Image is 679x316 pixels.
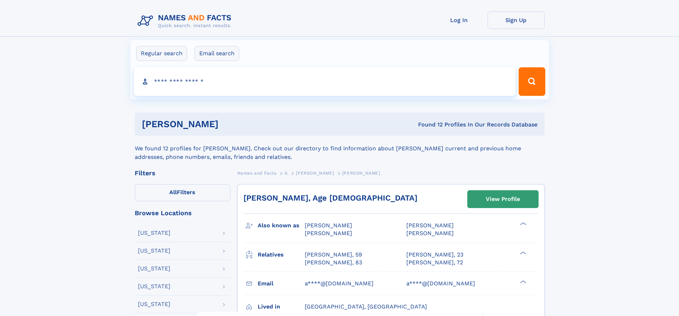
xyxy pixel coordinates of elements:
[284,169,288,177] a: G
[135,184,230,201] label: Filters
[138,266,170,271] div: [US_STATE]
[406,230,454,237] span: [PERSON_NAME]
[136,46,187,61] label: Regular search
[138,301,170,307] div: [US_STATE]
[406,251,463,259] a: [PERSON_NAME], 23
[138,230,170,236] div: [US_STATE]
[134,67,516,96] input: search input
[305,230,352,237] span: [PERSON_NAME]
[519,67,545,96] button: Search Button
[518,279,527,284] div: ❯
[258,219,305,232] h3: Also known as
[318,121,537,129] div: Found 12 Profiles In Our Records Database
[305,303,427,310] span: [GEOGRAPHIC_DATA], [GEOGRAPHIC_DATA]
[284,171,288,176] span: G
[138,284,170,289] div: [US_STATE]
[305,222,352,229] span: [PERSON_NAME]
[486,191,520,207] div: View Profile
[195,46,239,61] label: Email search
[142,120,318,129] h1: [PERSON_NAME]
[431,11,488,29] a: Log In
[237,169,277,177] a: Names and Facts
[169,189,177,196] span: All
[406,222,454,229] span: [PERSON_NAME]
[468,191,538,208] a: View Profile
[138,248,170,254] div: [US_STATE]
[135,210,230,216] div: Browse Locations
[135,11,237,31] img: Logo Names and Facts
[258,278,305,290] h3: Email
[135,170,230,176] div: Filters
[135,136,545,161] div: We found 12 profiles for [PERSON_NAME]. Check out our directory to find information about [PERSON...
[296,169,334,177] a: [PERSON_NAME]
[518,222,527,226] div: ❯
[243,193,417,202] a: [PERSON_NAME], Age [DEMOGRAPHIC_DATA]
[258,301,305,313] h3: Lived in
[296,171,334,176] span: [PERSON_NAME]
[258,249,305,261] h3: Relatives
[518,250,527,255] div: ❯
[488,11,545,29] a: Sign Up
[342,171,380,176] span: [PERSON_NAME]
[305,259,362,266] a: [PERSON_NAME], 83
[406,259,463,266] a: [PERSON_NAME], 72
[305,251,362,259] a: [PERSON_NAME], 59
